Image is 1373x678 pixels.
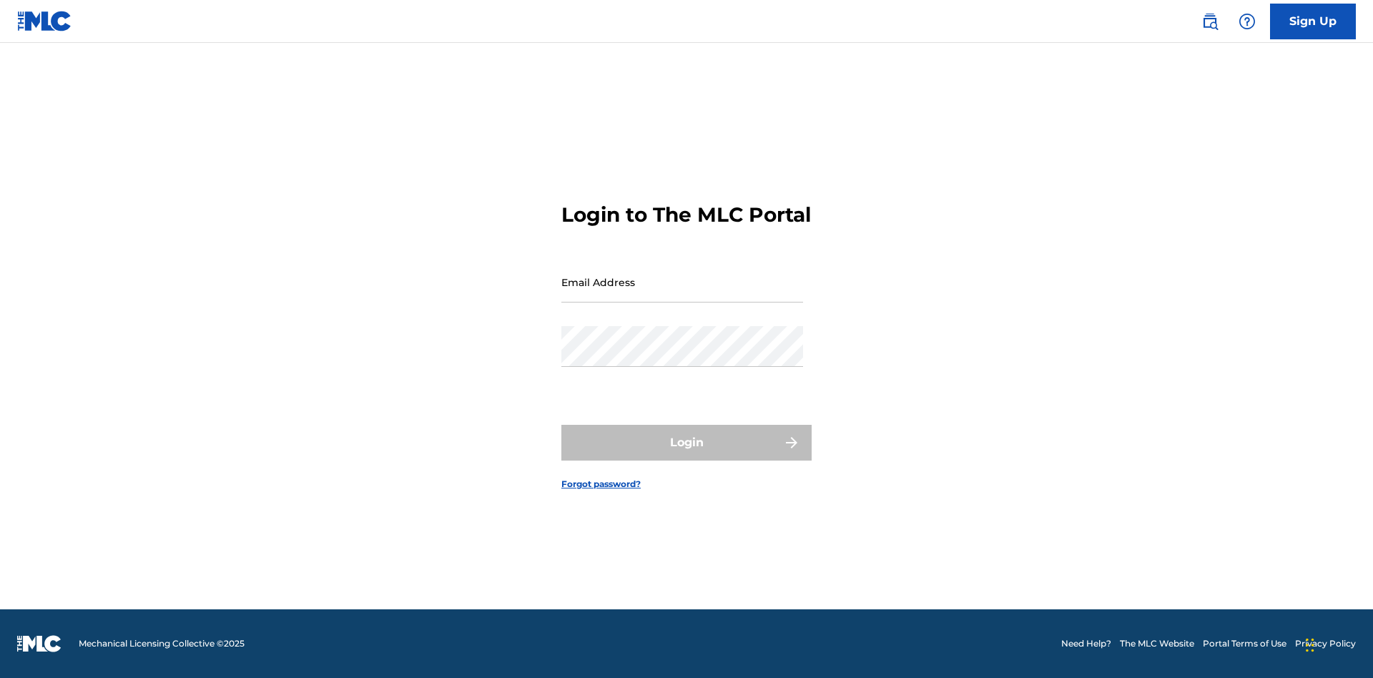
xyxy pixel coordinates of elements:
a: Public Search [1196,7,1224,36]
a: Forgot password? [561,478,641,491]
a: Privacy Policy [1295,637,1356,650]
a: Portal Terms of Use [1203,637,1286,650]
h3: Login to The MLC Portal [561,202,811,227]
img: help [1239,13,1256,30]
a: Sign Up [1270,4,1356,39]
div: Drag [1306,624,1314,667]
a: Need Help? [1061,637,1111,650]
img: search [1201,13,1219,30]
div: Help [1233,7,1261,36]
img: logo [17,635,61,652]
iframe: Chat Widget [1301,609,1373,678]
a: The MLC Website [1120,637,1194,650]
img: MLC Logo [17,11,72,31]
span: Mechanical Licensing Collective © 2025 [79,637,245,650]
